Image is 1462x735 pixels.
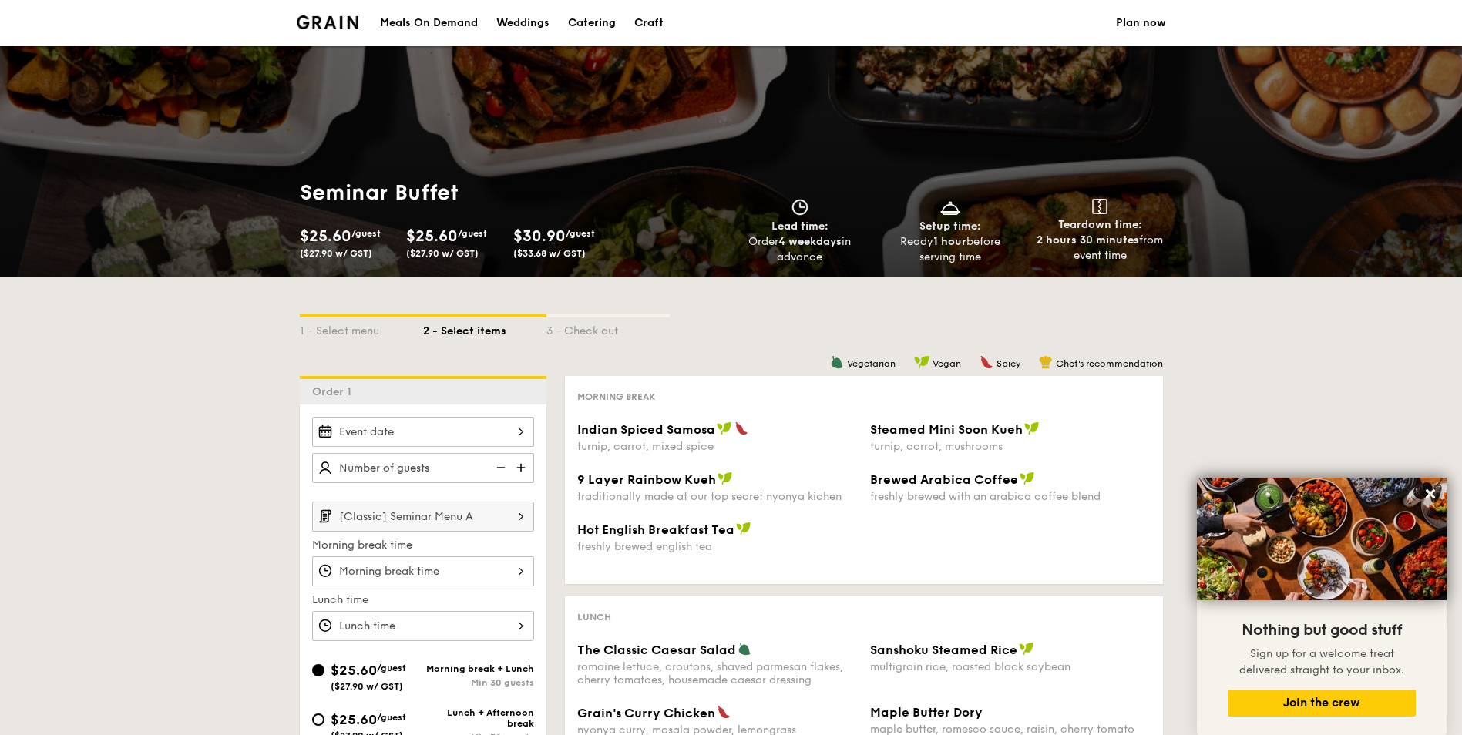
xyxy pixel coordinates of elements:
span: ($27.90 w/ GST) [300,248,372,259]
div: Morning break + Lunch [423,663,534,674]
span: ($33.68 w/ GST) [513,248,586,259]
span: Nothing but good stuff [1242,621,1402,639]
img: icon-vegan.f8ff3823.svg [1019,642,1034,656]
span: $25.60 [331,711,377,728]
button: Close [1418,482,1443,506]
div: multigrain rice, roasted black soybean [870,660,1151,673]
img: icon-dish.430c3a2e.svg [939,199,962,216]
div: romaine lettuce, croutons, shaved parmesan flakes, cherry tomatoes, housemade caesar dressing [577,660,858,686]
span: Lead time: [771,220,828,233]
input: Number of guests [312,453,534,483]
span: Spicy [997,358,1020,369]
span: $25.60 [406,227,458,246]
img: icon-vegan.f8ff3823.svg [717,421,732,435]
img: icon-vegan.f8ff3823.svg [1024,421,1040,435]
div: Ready before serving time [881,234,1019,265]
span: The Classic Caesar Salad [577,643,736,657]
div: freshly brewed with an arabica coffee blend [870,490,1151,503]
span: Setup time: [919,220,981,233]
span: /guest [377,712,406,723]
span: 9 Layer Rainbow Kueh [577,472,716,487]
img: icon-vegan.f8ff3823.svg [736,522,751,535]
label: Lunch time [312,592,534,608]
button: Join the crew [1228,690,1416,717]
span: /guest [351,228,381,239]
span: Hot English Breakfast Tea [577,522,734,537]
span: Morning break [577,391,655,402]
span: ($27.90 w/ GST) [406,248,479,259]
input: Morning break time [312,556,534,586]
img: icon-clock.2db775ea.svg [788,199,812,216]
img: icon-vegetarian.fe4039eb.svg [830,355,844,369]
div: turnip, carrot, mixed spice [577,440,858,453]
span: Grain's Curry Chicken [577,706,715,720]
img: icon-vegan.f8ff3823.svg [1020,472,1035,485]
img: icon-spicy.37a8142b.svg [717,705,731,719]
div: Order in advance [731,234,869,265]
img: icon-chevron-right.3c0dfbd6.svg [508,502,534,531]
a: Logotype [297,15,359,29]
span: /guest [566,228,595,239]
span: ($27.90 w/ GST) [331,681,403,692]
span: Order 1 [312,385,358,398]
span: Steamed Mini Soon Kueh [870,422,1023,437]
img: icon-vegan.f8ff3823.svg [914,355,929,369]
img: icon-chef-hat.a58ddaea.svg [1039,355,1053,369]
div: 1 - Select menu [300,317,423,339]
span: $25.60 [331,662,377,679]
span: /guest [377,663,406,673]
div: from event time [1031,233,1169,263]
span: Indian Spiced Samosa [577,422,715,437]
img: icon-add.58712e84.svg [511,453,534,482]
h1: Seminar Buffet [300,179,608,206]
div: 2 - Select items [423,317,546,339]
span: Sign up for a welcome treat delivered straight to your inbox. [1239,647,1404,676]
div: 3 - Check out [546,317,670,339]
strong: 1 hour [933,235,966,248]
input: $25.60/guest($27.90 w/ GST)Morning break + LunchMin 30 guests [312,664,324,676]
span: Vegetarian [847,358,896,369]
span: Chef's recommendation [1056,358,1163,369]
img: icon-spicy.37a8142b.svg [734,421,748,435]
span: Sanshoku Steamed Rice [870,643,1017,657]
img: icon-teardown.65201eee.svg [1092,199,1107,214]
span: Teardown time: [1058,218,1142,231]
img: icon-vegetarian.fe4039eb.svg [738,642,751,656]
img: icon-reduce.1d2dbef1.svg [488,453,511,482]
div: freshly brewed english tea [577,540,858,553]
img: Grain [297,15,359,29]
div: Min 30 guests [423,677,534,688]
input: Lunch time [312,611,534,641]
span: Brewed Arabica Coffee [870,472,1018,487]
span: Maple Butter Dory [870,705,983,720]
span: /guest [458,228,487,239]
strong: 4 weekdays [778,235,842,248]
label: Morning break time [312,538,534,553]
img: DSC07876-Edit02-Large.jpeg [1197,478,1447,600]
span: $25.60 [300,227,351,246]
input: Event date [312,417,534,447]
div: traditionally made at our top secret nyonya kichen [577,490,858,503]
span: Lunch [577,612,611,623]
input: $25.60/guest($27.90 w/ GST)Lunch + Afternoon breakMin 30 guests [312,713,324,726]
img: icon-spicy.37a8142b.svg [980,355,993,369]
div: turnip, carrot, mushrooms [870,440,1151,453]
span: Vegan [933,358,961,369]
strong: 2 hours 30 minutes [1037,233,1139,247]
img: icon-vegan.f8ff3823.svg [718,472,733,485]
div: Lunch + Afternoon break [423,707,534,729]
span: $30.90 [513,227,566,246]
